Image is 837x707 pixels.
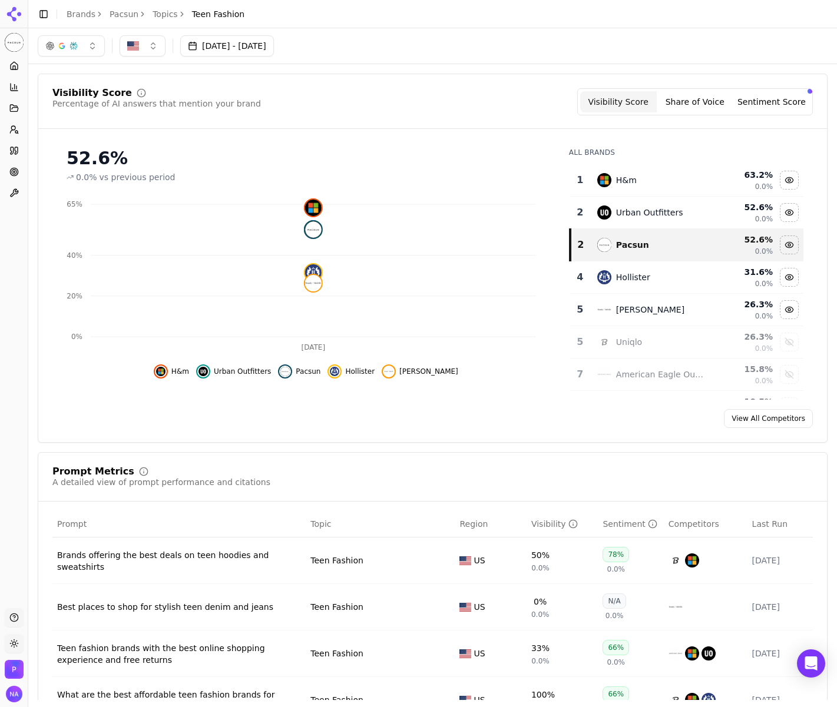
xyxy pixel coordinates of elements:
div: 52.6 % [713,234,773,245]
div: Visibility Score [52,88,132,98]
div: 1 [575,173,585,187]
button: Hide brandy melville data [382,364,458,379]
tr: 1h&mH&m63.2%0.0%Hide h&m data [570,164,803,197]
tspan: 65% [67,200,82,208]
button: Show tillys data [780,397,799,416]
span: 0.0% [755,279,773,288]
tspan: 20% [67,292,82,300]
div: Teen Fashion [310,601,363,613]
button: Show uniqlo data [780,333,799,351]
a: Teen fashion brands with the best online shopping experience and free returns [57,642,301,666]
img: american eagle outfitters [669,646,683,660]
div: [DATE] [752,555,808,566]
div: 5 [575,303,585,317]
span: Region [459,518,488,530]
button: Current brand: Pacsun [5,33,24,52]
span: Hollister [345,367,375,376]
div: 33% [531,642,550,654]
img: h&m [685,693,699,707]
div: [PERSON_NAME] [616,304,684,316]
img: h&m [597,173,611,187]
div: [DATE] [752,694,808,706]
th: brandMentionRate [527,511,598,537]
button: Open organization switcher [5,660,24,679]
a: Pacsun [110,8,138,20]
img: brandy melville [384,367,393,376]
a: Brands offering the best deals on teen hoodies and sweatshirts [57,549,301,573]
a: Teen Fashion [310,648,363,659]
th: Prompt [52,511,306,537]
button: Hide urban outfitters data [780,203,799,222]
img: US [127,40,139,52]
img: Pacsun [5,33,24,52]
span: 0.0% [755,344,773,353]
div: 15.8 % [713,363,773,375]
nav: breadcrumb [67,8,244,20]
img: american eagle outfitters [597,367,611,381]
tspan: [DATE] [302,343,326,351]
div: Visibility [531,518,578,530]
button: Visibility Score [580,91,657,112]
span: vs previous period [100,171,176,183]
span: 0.0% [531,656,550,666]
span: Pacsun [296,367,320,376]
div: 2 [576,238,585,252]
a: Topics [153,8,178,20]
div: 26.3 % [713,298,773,310]
div: Percentage of AI answers that mention your brand [52,98,261,109]
a: Teen Fashion [310,555,363,566]
img: Pacsun [5,660,24,679]
div: Pacsun [616,239,649,251]
span: Prompt [57,518,87,530]
button: Sentiment Score [733,91,810,112]
span: 0.0% [531,610,550,619]
img: hollister [702,693,716,707]
button: Hide pacsun data [278,364,320,379]
th: Region [455,511,527,537]
img: US flag [459,556,471,565]
div: 100% [531,689,555,701]
img: uniqlo [669,553,683,567]
span: 0.0% [755,311,773,321]
img: h&m [685,646,699,660]
div: 26.3 % [713,331,773,343]
tr: 10.5%Show tillys data [570,391,803,423]
div: 50% [531,549,550,561]
th: Topic [306,511,455,537]
div: 66% [603,640,629,655]
img: h&m [685,553,699,567]
span: 0.0% [607,658,626,667]
img: h&m [156,367,166,376]
button: [DATE] - [DATE] [180,35,274,57]
div: Open Intercom Messenger [797,649,825,678]
img: US flag [459,649,471,658]
div: Best places to shop for stylish teen denim and jeans [57,601,301,613]
div: 10.5 % [713,396,773,407]
th: Last Run [747,511,813,537]
div: American Eagle Outfitters [616,369,704,380]
span: 0.0% [606,611,624,620]
div: All Brands [569,148,803,157]
img: US flag [459,603,471,612]
div: 0% [534,596,547,608]
button: Hide urban outfitters data [196,364,271,379]
span: Last Run [752,518,788,530]
div: Sentiment [603,518,657,530]
th: sentiment [598,511,663,537]
span: 0.0% [755,182,773,191]
span: Teen Fashion [192,8,245,20]
img: urban outfitters [199,367,208,376]
span: US [474,694,485,706]
img: urban outfitters [702,646,716,660]
div: Prompt Metrics [52,467,134,476]
div: 66% [603,686,629,702]
span: US [474,601,485,613]
div: 5 [575,335,585,349]
span: H&m [171,367,189,376]
div: 31.6 % [713,266,773,278]
img: hollister [597,270,611,284]
img: US flag [459,696,471,705]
